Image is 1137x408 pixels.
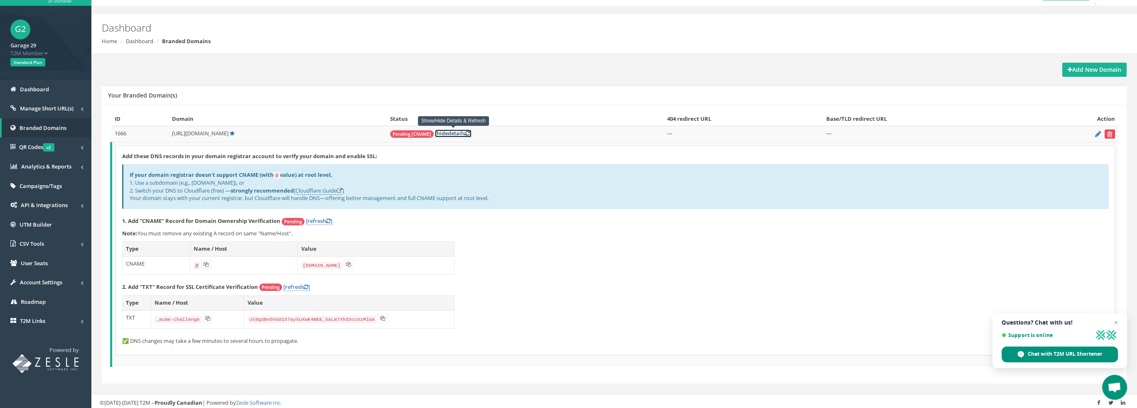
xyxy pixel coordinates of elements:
[1035,112,1118,126] th: Action
[162,37,211,45] strong: Branded Domains
[172,129,228,137] span: [URL][DOMAIN_NAME]
[283,283,310,291] a: [refresh]
[437,129,448,137] span: hide
[390,130,434,138] span: Pending [CNAME]
[155,399,202,406] strong: Proudly Canadian
[43,143,54,151] span: v2
[297,242,454,257] th: Value
[435,129,471,137] a: [hidedetails]
[10,42,36,49] strong: Garage 29
[1102,375,1127,400] div: Open chat
[122,164,1108,209] div: 1. Use a subdomain (e.g., [DOMAIN_NAME]), or 2. Switch your DNS to Cloudflare (free) — [ ] Your d...
[100,399,1129,407] div: ©[DATE]-[DATE] T2M – | Powered by
[108,92,177,98] h5: Your Branded Domain(s)
[387,112,664,126] th: Status
[20,279,62,286] span: Account Settings
[111,126,169,142] td: 1666
[122,283,258,291] strong: 2. Add "TXT" Record for SSL Certificate Verification
[259,283,282,291] span: Pending
[111,112,169,126] th: ID
[1002,347,1118,362] div: Chat with T2M URL Shortener
[151,296,244,310] th: Name / Host
[20,317,45,325] span: T2M Links
[418,116,489,126] div: Show/Hide Details & Refresh
[122,230,1108,237] p: You must remove any existing A record on same "Name/Host".
[10,39,81,57] a: Garage 29 T2M Member
[102,22,954,33] h2: Dashboard
[122,337,1108,345] p: ✅ DNS changes may take a few minutes to several hours to propagate.
[20,182,62,190] span: Campaigns/Tags
[823,126,1034,142] td: —
[1068,66,1121,73] strong: Add New Domain
[664,126,823,142] td: —
[122,152,377,160] strong: Add these DNS records in your domain registrar account to verify your domain and enable SSL:
[301,262,342,269] code: [DOMAIN_NAME]
[102,37,117,45] a: Home
[169,112,387,126] th: Domain
[823,112,1034,126] th: Base/TLD redirect URL
[306,217,332,225] a: [refresh]
[1002,319,1118,326] span: Questions? Chat with us!
[49,346,79,354] span: Powered by
[282,218,305,225] span: Pending
[248,316,376,323] code: ut0g3Bv5Va9157ayXuXwK4NEE_XaLN7Xhd3ccozMlGA
[20,105,74,112] span: Manage Short URL(s)
[123,256,190,274] td: CNAME
[20,86,49,93] span: Dashboard
[122,217,280,225] strong: 1. Add "CNAME" Record for Domain Ownership Verification
[664,112,823,126] th: 404 redirect URL
[10,49,81,57] span: T2M Member
[123,296,151,310] th: Type
[1062,63,1127,77] a: Add New Domain
[21,298,46,305] span: Roadmap
[123,242,190,257] th: Type
[1111,318,1121,327] span: Close chat
[1002,332,1092,338] span: Support is online
[19,143,54,151] span: QR Codes
[130,171,332,178] b: If your domain registrar doesn't support CNAME (with value) at root level,
[274,172,280,179] code: @
[20,124,66,132] span: Branded Domains
[122,230,138,237] b: Note:
[244,296,454,310] th: Value
[231,187,294,194] b: strongly recommended
[21,163,71,170] span: Analytics & Reports
[126,37,153,45] a: Dashboard
[20,240,44,247] span: CSV Tools
[12,354,79,373] img: T2M URL Shortener powered by Zesle Software Inc.
[21,201,68,209] span: API & Integrations
[20,221,52,228] span: UTM Builder
[155,316,201,323] code: _acme-challenge
[21,259,48,267] span: User Seats
[10,20,30,39] span: G2
[1028,350,1103,358] span: Chat with T2M URL Shortener
[230,129,235,137] a: Default
[194,262,200,269] code: @
[10,58,45,66] span: Standard Plan
[190,242,297,257] th: Name / Host
[123,310,151,328] td: TXT
[295,187,342,195] a: Cloudflare Guide
[236,399,282,406] a: Zesle Software Inc.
